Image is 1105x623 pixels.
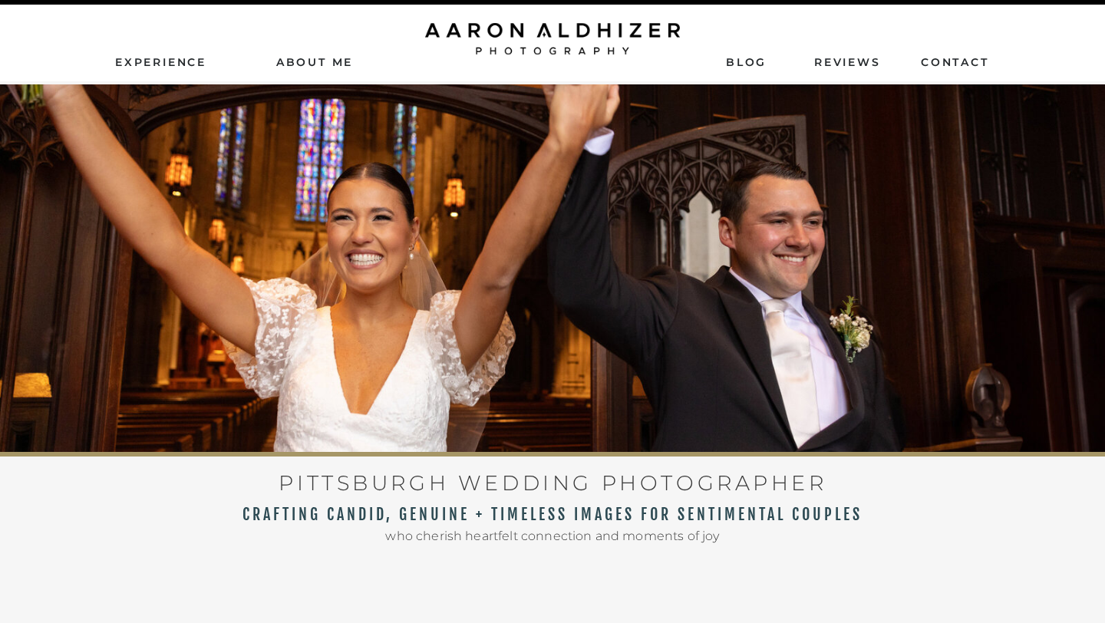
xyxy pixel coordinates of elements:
a: ReviEws [814,54,883,68]
h2: who cherish heartfelt connection and moments of joy [179,526,926,543]
h1: PITTSBURGH WEDDING PHOTOGRAPHER [222,465,884,490]
a: contact [921,54,990,68]
a: AbouT ME [260,54,369,68]
a: Blog [726,54,766,68]
h2: CRAFTING CANDID, GENUINE + TIMELESS IMAGES FOR SENTIMENTAL COUPLES [179,506,926,523]
a: Experience [115,54,209,68]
